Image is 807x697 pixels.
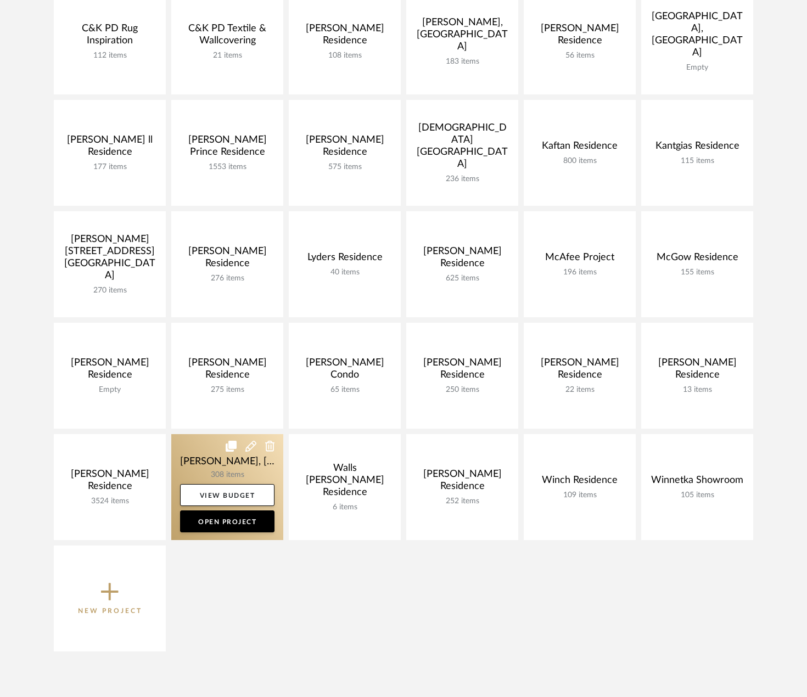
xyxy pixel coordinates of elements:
div: 250 items [415,385,509,395]
div: 112 items [63,51,157,60]
div: [PERSON_NAME] Residence [415,245,509,274]
div: [PERSON_NAME] Condo [298,357,392,385]
div: 21 items [180,51,274,60]
div: Winnetka Showroom [650,474,744,491]
div: [DEMOGRAPHIC_DATA] [GEOGRAPHIC_DATA] [415,122,509,175]
div: 109 items [533,491,627,500]
div: 13 items [650,385,744,395]
div: [PERSON_NAME] Residence [298,134,392,162]
div: Kaftan Residence [533,140,627,156]
p: New Project [78,605,142,616]
a: Open Project [180,510,274,532]
div: 105 items [650,491,744,500]
div: [PERSON_NAME] Residence [298,23,392,51]
div: C&K PD Rug Inspiration [63,23,157,51]
div: 1553 items [180,162,274,172]
div: 252 items [415,497,509,506]
div: [PERSON_NAME] Prince Residence [180,134,274,162]
div: 183 items [415,57,509,66]
div: 65 items [298,385,392,395]
div: [PERSON_NAME] Residence [180,245,274,274]
div: [PERSON_NAME] Residence [63,357,157,385]
div: [PERSON_NAME] Residence [180,357,274,385]
div: [PERSON_NAME] Residence [533,357,627,385]
div: [PERSON_NAME] Residence [533,23,627,51]
div: 108 items [298,51,392,60]
div: [PERSON_NAME] Residence [650,357,744,385]
div: Empty [650,63,744,72]
div: [PERSON_NAME] [STREET_ADDRESS][GEOGRAPHIC_DATA] [63,233,157,286]
div: 575 items [298,162,392,172]
div: 236 items [415,175,509,184]
div: 800 items [533,156,627,166]
div: 115 items [650,156,744,166]
a: View Budget [180,484,274,506]
div: C&K PD Textile & Wallcovering [180,23,274,51]
div: [PERSON_NAME] Residence [415,357,509,385]
div: 276 items [180,274,274,283]
div: 270 items [63,286,157,295]
div: 56 items [533,51,627,60]
div: [GEOGRAPHIC_DATA], [GEOGRAPHIC_DATA] [650,10,744,63]
button: New Project [54,546,166,651]
div: Winch Residence [533,474,627,491]
div: 3524 items [63,497,157,506]
div: [PERSON_NAME], [GEOGRAPHIC_DATA] [415,16,509,57]
div: 196 items [533,268,627,277]
div: [PERSON_NAME] ll Residence [63,134,157,162]
div: [PERSON_NAME] Residence [63,468,157,497]
div: 22 items [533,385,627,395]
div: 275 items [180,385,274,395]
div: 177 items [63,162,157,172]
div: 625 items [415,274,509,283]
div: Lyders Residence [298,251,392,268]
div: [PERSON_NAME] Residence [415,468,509,497]
div: 40 items [298,268,392,277]
div: 6 items [298,503,392,512]
div: Kantgias Residence [650,140,744,156]
div: McGow Residence [650,251,744,268]
div: McAfee Project [533,251,627,268]
div: Walls [PERSON_NAME] Residence [298,462,392,503]
div: Empty [63,385,157,395]
div: 155 items [650,268,744,277]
